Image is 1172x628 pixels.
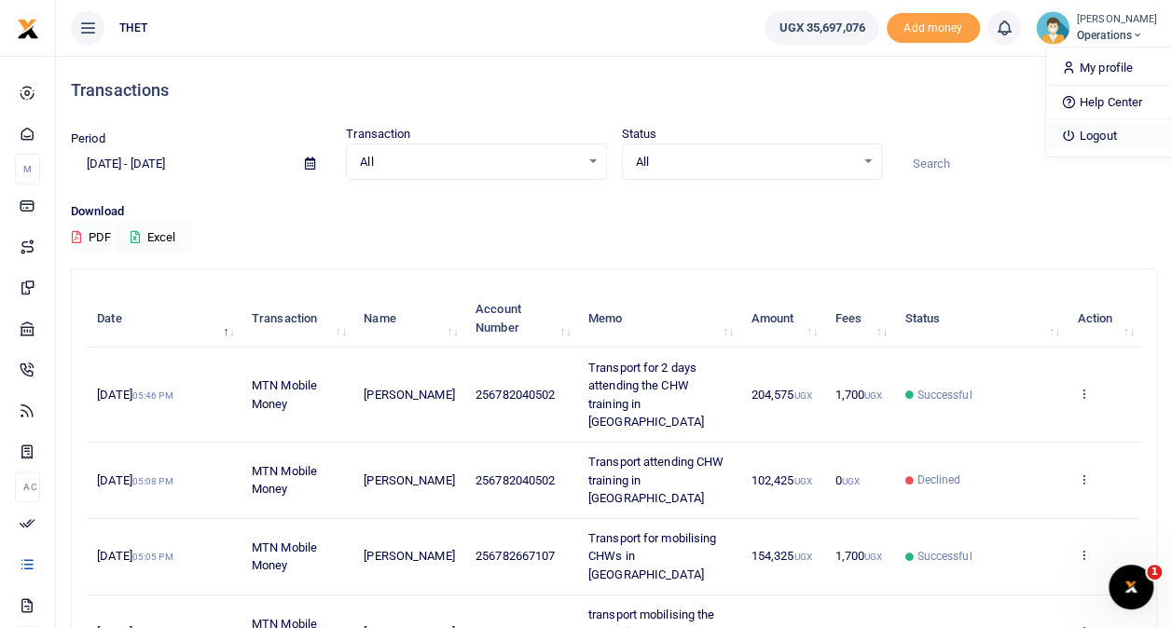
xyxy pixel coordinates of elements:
span: [PERSON_NAME] [364,549,454,563]
a: profile-user [PERSON_NAME] Operations [1036,11,1157,45]
span: 154,325 [751,549,812,563]
li: Toup your wallet [887,13,980,44]
span: All [360,153,579,171]
iframe: Intercom live chat [1109,565,1153,609]
a: Add money [887,20,980,34]
th: Account Number: activate to sort column ascending [465,290,578,348]
span: Add money [887,13,980,44]
span: [PERSON_NAME] [364,388,454,402]
span: Successful [917,387,972,403]
th: Status: activate to sort column ascending [894,290,1067,348]
small: UGX [842,476,860,486]
small: UGX [864,390,882,401]
span: MTN Mobile Money [252,378,317,411]
small: 05:05 PM [132,552,173,562]
img: logo-small [17,18,39,40]
span: THET [112,20,155,36]
span: [DATE] [97,473,172,487]
span: Transport for mobilising CHWs in [GEOGRAPHIC_DATA] [588,531,716,581]
span: Transport for 2 days attending the CHW training in [GEOGRAPHIC_DATA] [588,361,704,430]
span: All [636,153,855,171]
span: [PERSON_NAME] [364,473,454,487]
label: Status [622,125,657,143]
li: Wallet ballance [757,11,886,45]
span: 0 [834,473,859,487]
li: M [15,154,40,184]
th: Memo: activate to sort column ascending [578,290,741,348]
span: 256782667107 [476,549,555,563]
h4: Transactions [71,80,1157,101]
span: 256782040502 [476,473,555,487]
a: UGX 35,697,076 [765,11,878,45]
span: 1,700 [834,388,882,402]
span: 1 [1147,565,1162,580]
li: Ac [15,471,40,502]
th: Transaction: activate to sort column ascending [241,290,353,348]
small: [PERSON_NAME] [1077,12,1157,28]
span: Successful [917,548,972,565]
label: Transaction [346,125,410,143]
p: Download [71,202,1157,222]
small: UGX [793,476,811,486]
button: Excel [115,222,191,253]
small: UGX [793,552,811,562]
span: 1,700 [834,549,882,563]
a: logo-small logo-large logo-large [17,20,39,34]
th: Date: activate to sort column descending [87,290,241,348]
button: PDF [71,222,112,253]
img: profile-user [1036,11,1069,45]
input: select period [71,148,290,180]
span: 204,575 [751,388,812,402]
small: 05:08 PM [132,476,173,486]
span: [DATE] [97,549,172,563]
span: Operations [1077,27,1157,44]
span: Transport attending CHW training in [GEOGRAPHIC_DATA] [588,455,724,505]
span: [DATE] [97,388,172,402]
small: UGX [864,552,882,562]
span: UGX 35,697,076 [779,19,864,37]
span: Declined [917,471,960,488]
span: 102,425 [751,473,812,487]
input: Search [897,148,1157,180]
label: Period [71,130,105,148]
span: 256782040502 [476,388,555,402]
span: MTN Mobile Money [252,540,317,573]
small: 05:46 PM [132,390,173,401]
th: Fees: activate to sort column ascending [824,290,894,348]
span: MTN Mobile Money [252,464,317,497]
th: Amount: activate to sort column ascending [740,290,824,348]
th: Name: activate to sort column ascending [353,290,465,348]
small: UGX [793,390,811,401]
th: Action: activate to sort column ascending [1067,290,1141,348]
